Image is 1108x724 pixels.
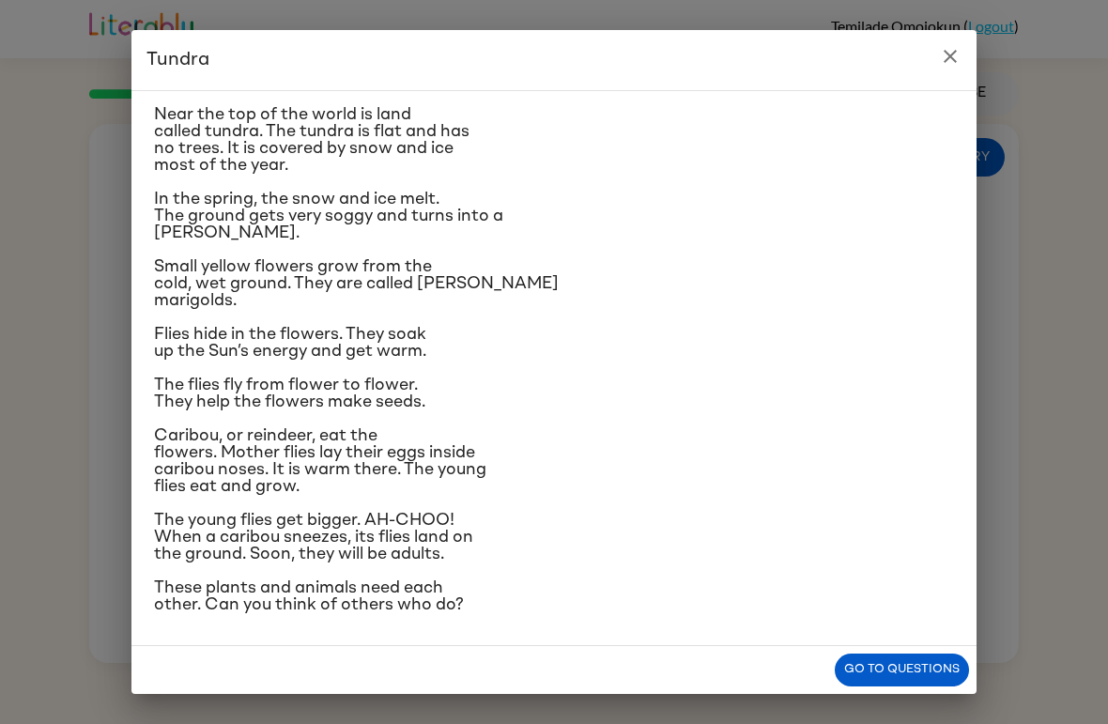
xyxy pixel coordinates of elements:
[154,377,425,410] span: The flies fly from flower to flower. They help the flowers make seeds.
[131,30,977,90] h2: Tundra
[154,258,559,309] span: Small yellow flowers grow from the cold, wet ground. They are called [PERSON_NAME] marigolds.
[154,326,426,360] span: Flies hide in the flowers. They soak up the Sun’s energy and get warm.
[931,38,969,75] button: close
[154,191,503,241] span: In the spring, the snow and ice melt. The ground gets very soggy and turns into a [PERSON_NAME].
[154,427,486,495] span: Caribou, or reindeer, eat the flowers. Mother flies lay their eggs inside caribou noses. It is wa...
[154,106,469,174] span: Near the top of the world is land called tundra. The tundra is flat and has no trees. It is cover...
[154,579,464,613] span: These plants and animals need each other. Can you think of others who do?
[154,512,473,562] span: The young flies get bigger. AH-CHOO! When a caribou sneezes, its flies land on the ground. Soon, ...
[835,654,969,686] button: Go to questions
